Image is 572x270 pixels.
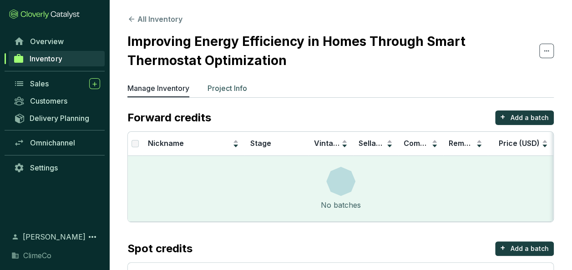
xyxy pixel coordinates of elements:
div: No batches [321,200,361,210]
h2: Improving Energy Efficiency in Homes Through Smart Thermostat Optimization [127,32,539,70]
button: All Inventory [127,14,182,25]
span: Overview [30,37,64,46]
span: ClimeCo [23,250,51,261]
span: Omnichannel [30,138,75,147]
span: Inventory [30,54,62,63]
span: Sellable [359,139,387,148]
p: Manage Inventory [127,83,189,94]
p: Add a batch [511,244,549,253]
p: Spot credits [127,241,192,256]
a: Delivery Planning [9,110,105,125]
a: Omnichannel [9,135,105,150]
span: [PERSON_NAME] [23,231,86,242]
span: Stage [250,139,271,148]
p: Forward credits [127,110,211,125]
span: Settings [30,163,58,172]
span: Sales [30,79,49,88]
th: Stage [244,132,308,156]
a: Settings [9,160,105,175]
p: + [500,241,506,254]
button: +Add a batch [495,110,554,125]
span: Remaining [449,139,486,148]
span: Customers [30,96,67,105]
span: Delivery Planning [30,114,89,123]
span: Vintage [314,139,342,148]
a: Overview [9,34,105,49]
button: +Add a batch [495,241,554,256]
p: Project Info [208,83,247,94]
span: Nickname [148,139,184,148]
a: Sales [9,76,105,91]
p: Add a batch [511,113,549,122]
span: Price (USD) [499,139,540,148]
a: Customers [9,93,105,109]
span: Committed [404,139,443,148]
a: Inventory [9,51,105,66]
p: + [500,110,506,123]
